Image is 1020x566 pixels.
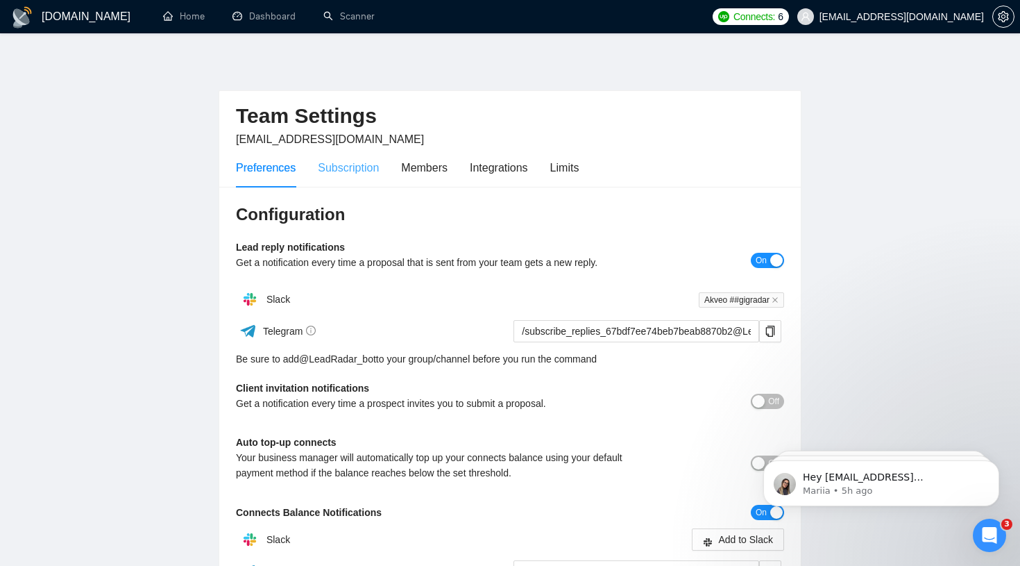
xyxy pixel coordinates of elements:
img: logo [11,6,33,28]
span: slack [703,536,713,547]
span: [EMAIL_ADDRESS][DOMAIN_NAME] [236,133,424,145]
img: upwork-logo.png [718,11,729,22]
span: On [756,253,767,268]
div: Get a notification every time a prospect invites you to submit a proposal. [236,396,647,411]
img: hpQkSZIkSZIkSZIkSZIkSZIkSZIkSZIkSZIkSZIkSZIkSZIkSZIkSZIkSZIkSZIkSZIkSZIkSZIkSZIkSZIkSZIkSZIkSZIkS... [236,526,264,553]
span: Add to Slack [718,532,773,547]
div: Integrations [470,159,528,176]
span: copy [760,326,781,337]
button: setting [992,6,1014,28]
span: setting [993,11,1014,22]
a: dashboardDashboard [232,10,296,22]
div: Preferences [236,159,296,176]
a: @LeadRadar_bot [299,351,376,367]
a: searchScanner [323,10,375,22]
span: Akveo ##gigradar [699,292,784,308]
span: Off [768,394,779,409]
button: slackAdd to Slack [692,528,784,551]
span: 6 [778,9,783,24]
div: Get a notification every time a proposal that is sent from your team gets a new reply. [236,255,647,270]
iframe: Intercom live chat [973,519,1006,552]
span: Telegram [263,326,316,337]
div: Subscription [318,159,379,176]
a: setting [992,11,1014,22]
span: 3 [1001,519,1012,530]
h2: Team Settings [236,102,784,131]
span: info-circle [306,326,316,335]
b: Auto top-up connects [236,437,337,448]
b: Lead reply notifications [236,242,345,253]
img: ww3wtPAAAAAElFTkSuQmCC [239,322,257,340]
a: homeHome [163,10,205,22]
h3: Configuration [236,203,784,226]
span: Connects: [733,9,775,24]
b: Client invitation notifications [236,383,369,394]
span: user [801,12,810,22]
div: Be sure to add to your group/channel before you run the command [236,351,784,367]
span: close [772,297,779,303]
iframe: Intercom notifications message [742,431,1020,528]
button: copy [759,320,781,342]
span: Slack [266,294,290,305]
img: hpQkSZIkSZIkSZIkSZIkSZIkSZIkSZIkSZIkSZIkSZIkSZIkSZIkSZIkSZIkSZIkSZIkSZIkSZIkSZIkSZIkSZIkSZIkSZIkS... [236,285,264,313]
div: Your business manager will automatically top up your connects balance using your default payment ... [236,450,647,481]
div: Members [401,159,448,176]
span: Slack [266,534,290,545]
b: Connects Balance Notifications [236,507,382,518]
div: Limits [550,159,579,176]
